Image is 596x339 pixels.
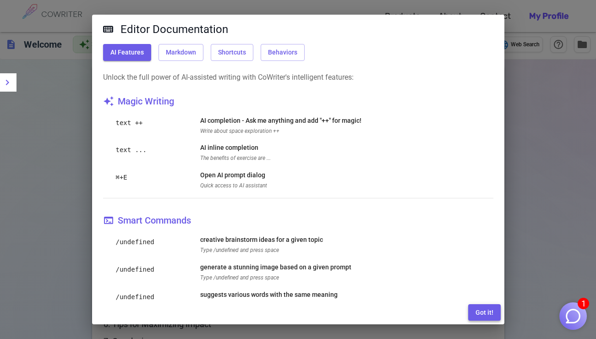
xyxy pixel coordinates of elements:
p: /undefined [110,235,160,248]
button: Shortcuts [211,44,253,61]
p: ⌘+E [110,171,133,184]
span: 1 [578,298,589,309]
span: Quick access to AI assistant [200,181,493,191]
p: creative brainstorm ideas for a given topic [200,235,493,244]
span: The benefits of exercise are ... [200,154,493,163]
p: /undefined [110,290,160,303]
p: generate a stunning image based on a given prompt [200,262,493,272]
p: Open AI prompt dialog [200,170,493,180]
button: Markdown [159,44,203,61]
button: Behaviors [261,44,305,61]
p: suggests various words with the same meaning [200,290,493,299]
img: Close chat [564,307,582,325]
span: Type /undefined and press space [200,273,493,283]
p: Unlock the full power of AI-assisted writing with CoWriter's intelligent features: [103,72,493,83]
h6: Magic Writing [118,94,174,109]
h5: Editor Documentation [120,22,228,37]
p: AI completion - Ask me anything and add "++" for magic! [200,116,493,125]
p: /undefined [110,263,160,276]
p: text ... [110,143,152,156]
button: Got it! [468,304,501,321]
span: terminal [103,215,114,226]
span: auto_awesome [103,96,114,107]
span: Write about space exploration ++ [200,127,493,136]
button: AI Features [103,44,151,61]
p: AI inline completion [200,143,493,152]
h6: Smart Commands [118,213,191,228]
p: text ++ [110,116,148,129]
span: Type /undefined and press space [200,246,493,255]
